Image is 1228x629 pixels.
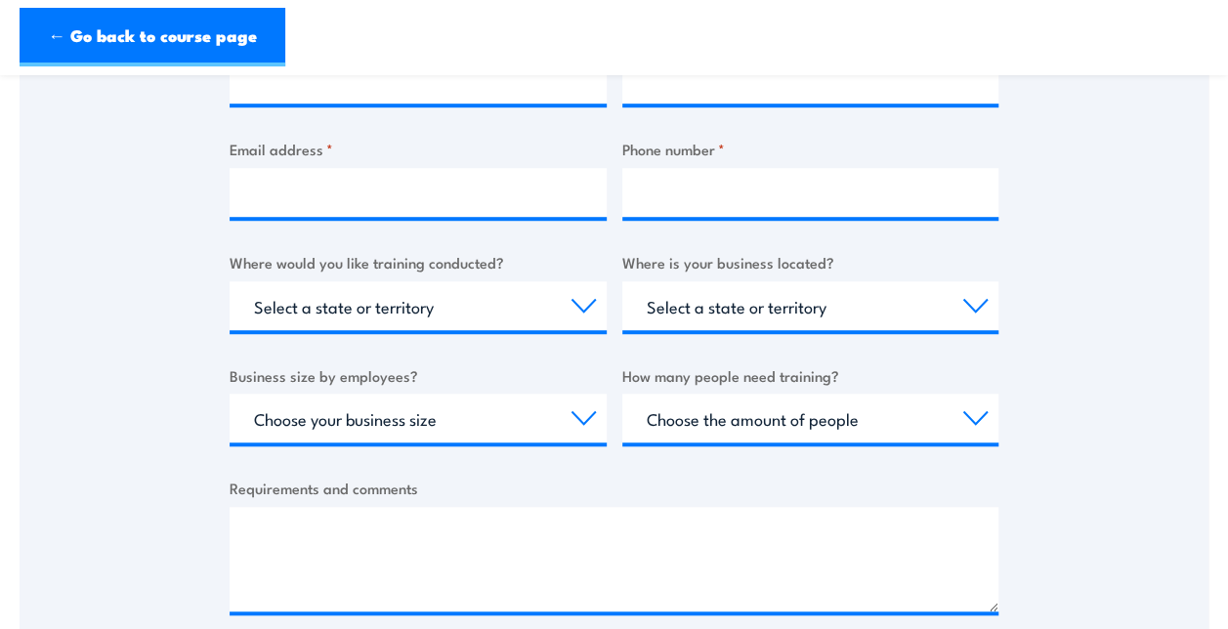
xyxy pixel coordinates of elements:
label: Email address [230,138,607,160]
label: Where is your business located? [622,251,999,273]
label: Phone number [622,138,999,160]
label: How many people need training? [622,364,999,387]
label: Where would you like training conducted? [230,251,607,273]
a: ← Go back to course page [20,8,285,66]
label: Requirements and comments [230,477,998,499]
label: Business size by employees? [230,364,607,387]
